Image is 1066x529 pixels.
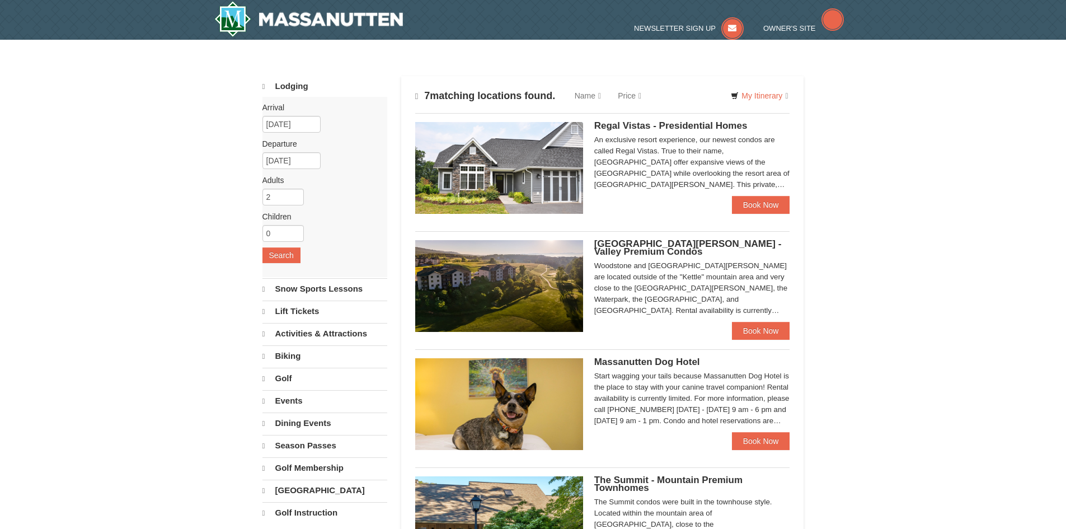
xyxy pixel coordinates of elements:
a: Newsletter Sign Up [634,24,744,32]
a: Golf [262,368,387,389]
a: Season Passes [262,435,387,456]
a: Book Now [732,322,790,340]
a: Lift Tickets [262,301,387,322]
a: Snow Sports Lessons [262,278,387,299]
span: Owner's Site [763,24,816,32]
div: An exclusive resort experience, our newest condos are called Regal Vistas. True to their name, [G... [594,134,790,190]
div: Woodstone and [GEOGRAPHIC_DATA][PERSON_NAME] are located outside of the "Kettle" mountain area an... [594,260,790,316]
a: Dining Events [262,413,387,434]
a: Owner's Site [763,24,844,32]
a: Lodging [262,76,387,97]
a: Biking [262,345,387,367]
a: Events [262,390,387,411]
img: 27428181-5-81c892a3.jpg [415,358,583,450]
span: Newsletter Sign Up [634,24,716,32]
div: Start wagging your tails because Massanutten Dog Hotel is the place to stay with your canine trav... [594,371,790,427]
a: Golf Instruction [262,502,387,523]
a: Activities & Attractions [262,323,387,344]
a: [GEOGRAPHIC_DATA] [262,480,387,501]
button: Search [262,247,300,263]
span: Massanutten Dog Hotel [594,357,700,367]
a: Price [609,85,650,107]
span: [GEOGRAPHIC_DATA][PERSON_NAME] - Valley Premium Condos [594,238,782,257]
a: Massanutten Resort [214,1,403,37]
span: Regal Vistas - Presidential Homes [594,120,748,131]
label: Children [262,211,379,222]
label: Adults [262,175,379,186]
label: Departure [262,138,379,149]
a: My Itinerary [724,87,795,104]
a: Book Now [732,196,790,214]
img: Massanutten Resort Logo [214,1,403,37]
a: Name [566,85,609,107]
label: Arrival [262,102,379,113]
span: The Summit - Mountain Premium Townhomes [594,475,743,493]
img: 19219041-4-ec11c166.jpg [415,240,583,332]
a: Golf Membership [262,457,387,479]
a: Book Now [732,432,790,450]
img: 19218991-1-902409a9.jpg [415,122,583,214]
